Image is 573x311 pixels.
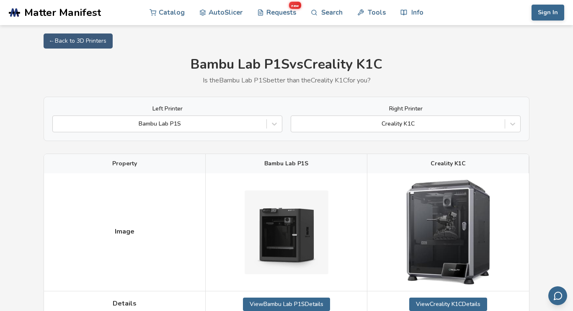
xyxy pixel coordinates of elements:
input: Bambu Lab P1S [57,121,59,127]
span: Details [113,300,137,307]
button: Send feedback via email [548,286,567,305]
button: Sign In [532,5,564,21]
span: Property [112,160,137,167]
h1: Bambu Lab P1S vs Creality K1C [44,57,529,72]
a: ViewBambu Lab P1SDetails [243,298,330,311]
label: Left Printer [52,105,282,112]
img: Bambu Lab P1S [245,190,328,274]
label: Right Printer [291,105,521,112]
span: new [289,2,301,9]
input: Creality K1C [295,121,297,127]
span: Creality K1C [431,160,466,167]
a: ViewCreality K1CDetails [409,298,487,311]
span: Bambu Lab P1S [264,160,308,167]
a: ← Back to 3D Printers [44,33,113,49]
p: Is the Bambu Lab P1S better than the Creality K1C for you? [44,77,529,84]
span: Matter Manifest [24,7,101,18]
img: Creality K1C [406,180,490,285]
span: Image [115,228,134,235]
